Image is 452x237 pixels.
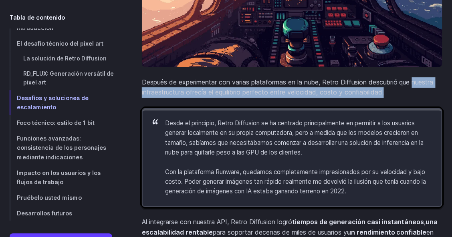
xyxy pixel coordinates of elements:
[142,78,434,96] font: Después de experimentar con varias plataformas en la nube, Retro Diffusion descubrió que nuestra ...
[10,165,116,190] a: Impacto en los usuarios y los flujos de trabajo
[10,131,116,165] a: Funciones avanzadas: consistencia de los personajes mediante indicaciones
[347,228,427,236] font: un rendimiento confiable
[165,168,426,195] font: Con la plataforma Runware, quedamos completamente impresionados por su velocidad y bajo costo. Po...
[17,119,95,126] font: Foco técnico: estilo de 1 bit
[23,55,107,62] font: La solución de Retro Diffusion
[17,94,89,110] font: Desafíos y soluciones de escalamiento
[17,169,101,185] font: Impacto en los usuarios y los flujos de trabajo
[17,210,72,217] font: Desarrollos futuros
[165,119,424,156] font: Desde el principio, Retro Diffusion se ha centrado principalmente en permitir a los usuarios gene...
[424,218,426,226] font: ,
[292,218,424,226] font: tiempos de generación casi instantáneos
[10,36,116,51] a: El desafío técnico del pixel art
[10,115,116,131] a: Foco técnico: estilo de 1 bit
[17,135,106,161] font: Funciones avanzadas: consistencia de los personajes mediante indicaciones
[17,40,103,47] font: El desafío técnico del pixel art
[10,205,116,221] a: Desarrollos futuros
[142,218,292,226] font: Al integrarse con nuestra API, Retro Diffusion logró
[23,70,114,86] font: RD_FLUX: Generación versátil de pixel art
[142,218,438,236] font: una escalabilidad rentable
[10,190,116,205] a: Pruébelo usted mismo
[17,194,82,201] font: Pruébelo usted mismo
[10,51,116,66] a: La solución de Retro Diffusion
[10,14,65,21] font: Tabla de contenido
[213,228,347,236] font: para soportar decenas de miles de usuarios y
[10,66,116,90] a: RD_FLUX: Generación versátil de pixel art
[10,90,116,115] a: Desafíos y soluciones de escalamiento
